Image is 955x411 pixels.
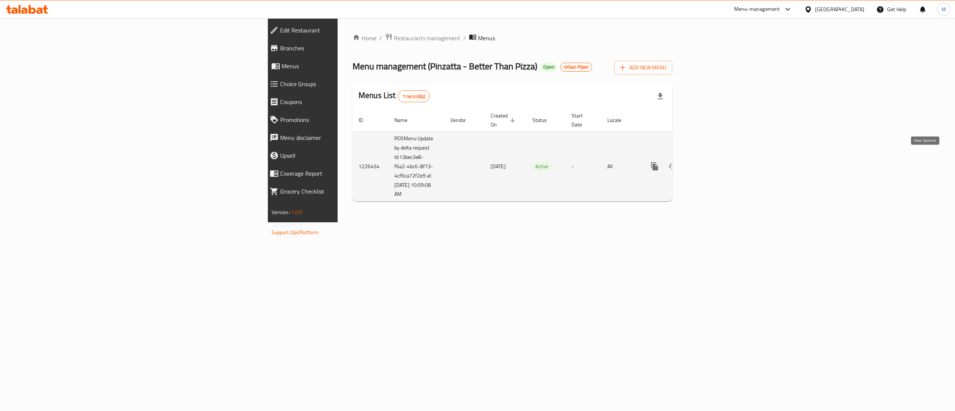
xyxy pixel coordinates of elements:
button: Change Status [664,157,682,175]
span: Name [394,116,417,125]
span: 1 record(s) [398,93,430,100]
div: Total records count [398,90,430,102]
span: ID [358,116,373,125]
a: Edit Restaurant [264,21,428,39]
button: more [646,157,664,175]
span: Open [540,64,557,70]
span: Active [532,162,551,171]
span: Created On [491,111,517,129]
a: Coupons [264,93,428,111]
span: Version: [272,207,290,217]
a: Upsell [264,147,428,164]
button: Add New Menu [614,61,672,75]
a: Support.OpsPlatform [272,228,319,237]
span: Urban Piper [561,64,592,70]
span: Status [532,116,557,125]
span: Menu management ( Pinzatta - Better Than Pizza ) [353,58,537,75]
span: Coverage Report [280,169,422,178]
div: Open [540,63,557,72]
nav: breadcrumb [353,33,672,43]
span: Edit Restaurant [280,26,422,35]
span: Upsell [280,151,422,160]
span: Choice Groups [280,79,422,88]
span: Promotions [280,115,422,124]
table: enhanced table [353,109,723,202]
span: M [942,5,946,13]
td: - [566,131,601,201]
a: Grocery Checklist [264,182,428,200]
a: Choice Groups [264,75,428,93]
span: Coupons [280,97,422,106]
span: 1.0.0 [291,207,303,217]
span: Menus [282,62,422,70]
div: Menu-management [734,5,780,14]
th: Actions [640,109,723,132]
span: Grocery Checklist [280,187,422,196]
div: Export file [651,87,669,105]
a: Promotions [264,111,428,129]
span: [DATE] [491,161,506,171]
span: Locale [607,116,631,125]
span: Start Date [572,111,592,129]
span: Add New Menu [620,63,666,72]
a: Menus [264,57,428,75]
li: / [463,34,466,43]
a: Coverage Report [264,164,428,182]
span: Menu disclaimer [280,133,422,142]
span: Get support on: [272,220,306,230]
td: All [601,131,640,201]
span: Vendor [450,116,476,125]
span: Branches [280,44,422,53]
a: Branches [264,39,428,57]
span: Menus [478,34,495,43]
div: [GEOGRAPHIC_DATA] [815,5,864,13]
h2: Menus List [358,90,430,102]
a: Menu disclaimer [264,129,428,147]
